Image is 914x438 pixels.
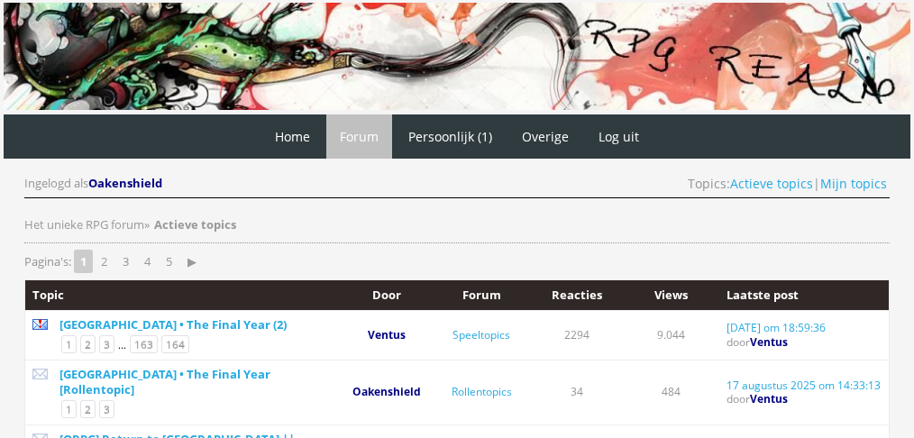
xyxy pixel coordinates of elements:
[368,327,406,342] a: Ventus
[508,114,582,159] a: Overige
[80,400,96,418] a: 2
[88,175,165,191] a: Oakenshield
[99,335,114,353] a: 3
[61,400,77,418] a: 1
[452,384,512,399] a: Rollentopics
[99,400,114,418] a: 3
[261,114,324,159] a: Home
[624,310,718,360] td: 9.044
[585,114,653,159] a: Log uit
[24,216,144,233] a: Het unieke RPG forum
[529,360,624,424] td: 34
[74,250,93,273] strong: 1
[4,3,910,110] img: RPG Realm - Banner
[137,249,158,274] a: 4
[24,175,165,192] div: Ingelogd als
[339,280,434,311] th: Door
[59,316,287,333] a: [GEOGRAPHIC_DATA] • The Final Year (2)
[820,175,887,192] a: Mijn topics
[130,335,158,353] a: 163
[727,391,788,406] span: door
[94,249,114,274] a: 2
[688,175,887,192] span: Topics: |
[115,249,136,274] a: 3
[624,360,718,424] td: 484
[326,114,392,159] a: Forum
[434,280,528,311] th: Forum
[727,334,788,350] span: door
[750,334,788,350] a: Ventus
[61,335,77,353] a: 1
[144,216,150,233] span: »
[25,280,339,311] th: Topic
[727,378,881,393] a: 17 augustus 2025 om 14:33:13
[180,249,204,274] a: ▶
[624,280,718,311] th: Views
[352,384,421,399] a: Oakenshield
[161,335,189,353] a: 164
[395,114,506,159] a: Persoonlijk (1)
[529,310,624,360] td: 2294
[730,175,813,192] a: Actieve topics
[159,249,179,274] a: 5
[59,366,270,397] a: [GEOGRAPHIC_DATA] • The Final Year [Rollentopic]
[727,320,826,335] a: [DATE] om 18:59:36
[118,338,126,351] span: ...
[88,175,162,191] span: Oakenshield
[24,253,71,270] span: Pagina's:
[154,216,236,233] strong: Actieve topics
[719,280,889,311] th: Laatste post
[452,327,510,342] a: Speeltopics
[750,391,788,406] a: Ventus
[529,280,624,311] th: Reacties
[80,335,96,353] a: 2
